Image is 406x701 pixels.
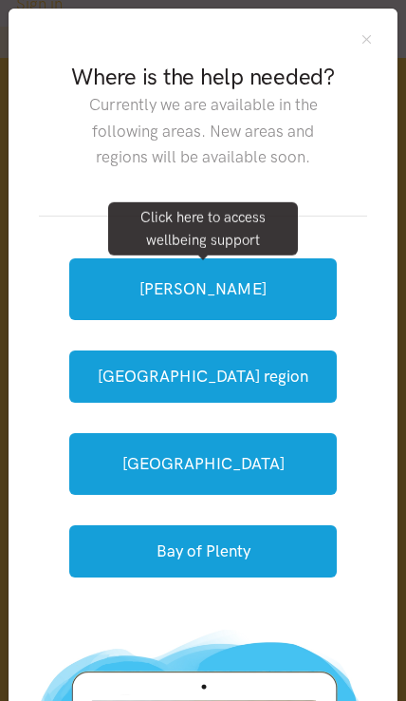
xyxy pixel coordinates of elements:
p: Currently we are available in the following areas. New areas and regions will be available soon. [69,92,337,170]
button: [GEOGRAPHIC_DATA] region [69,350,337,403]
a: [PERSON_NAME] [69,258,337,320]
div: Click here to access wellbeing support [108,201,298,255]
h2: Where is the help needed? [69,62,337,92]
button: Bay of Plenty [69,525,337,578]
button: Close [359,31,375,47]
a: [GEOGRAPHIC_DATA] [69,433,337,495]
